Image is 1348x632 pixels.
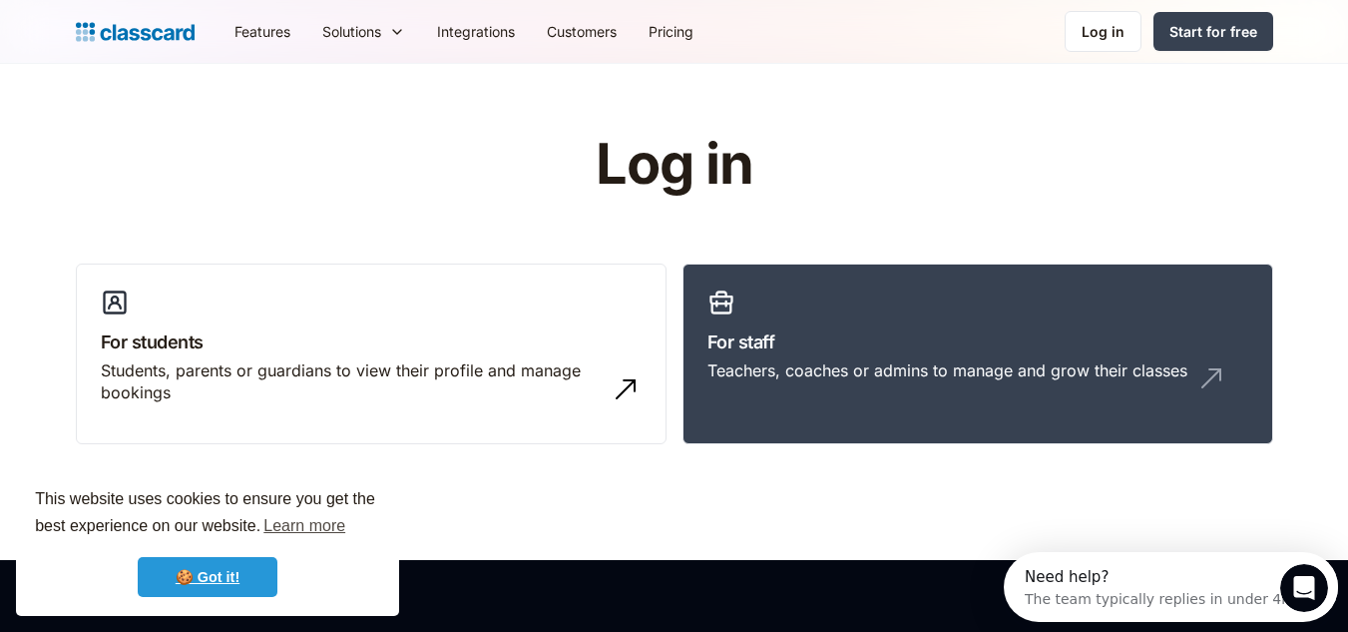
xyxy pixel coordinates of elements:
[101,359,602,404] div: Students, parents or guardians to view their profile and manage bookings
[1004,552,1338,622] iframe: Intercom live chat discovery launcher
[1153,12,1273,51] a: Start for free
[1065,11,1141,52] a: Log in
[1082,21,1124,42] div: Log in
[357,134,991,196] h1: Log in
[322,21,381,42] div: Solutions
[306,9,421,54] div: Solutions
[682,264,1273,445] a: For staffTeachers, coaches or admins to manage and grow their classes
[260,511,348,541] a: learn more about cookies
[707,359,1187,381] div: Teachers, coaches or admins to manage and grow their classes
[101,328,642,355] h3: For students
[16,468,399,616] div: cookieconsent
[76,18,195,46] a: home
[633,9,709,54] a: Pricing
[1169,21,1257,42] div: Start for free
[421,9,531,54] a: Integrations
[531,9,633,54] a: Customers
[707,328,1248,355] h3: For staff
[8,8,350,63] div: Open Intercom Messenger
[76,264,667,445] a: For studentsStudents, parents or guardians to view their profile and manage bookings
[21,33,291,54] div: The team typically replies in under 4m
[219,9,306,54] a: Features
[1280,564,1328,612] iframe: Intercom live chat
[21,17,291,33] div: Need help?
[35,487,380,541] span: This website uses cookies to ensure you get the best experience on our website.
[138,557,277,597] a: dismiss cookie message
